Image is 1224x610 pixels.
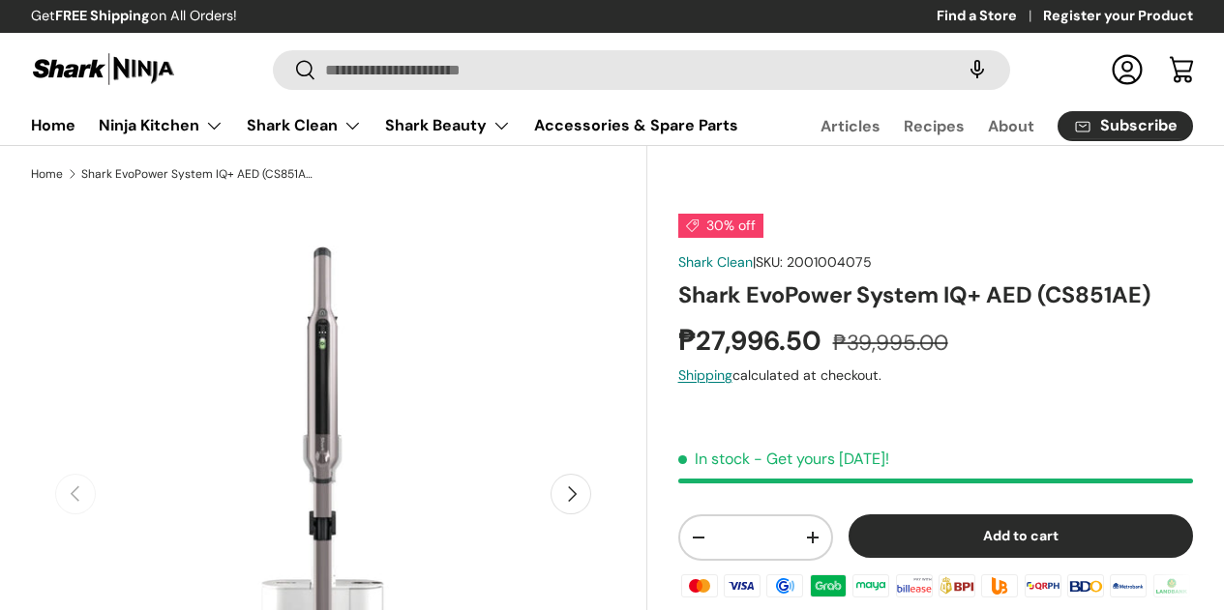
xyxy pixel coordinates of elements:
[1064,570,1107,599] img: bdo
[807,570,850,599] img: grabpay
[31,106,738,145] nav: Primary
[678,570,721,599] img: master
[1022,570,1064,599] img: qrph
[31,165,647,183] nav: Breadcrumbs
[988,107,1034,145] a: About
[87,106,235,145] summary: Ninja Kitchen
[678,214,763,238] span: 30% off
[978,570,1021,599] img: ubp
[787,253,872,271] span: 2001004075
[1107,570,1149,599] img: metrobank
[678,449,750,469] span: In stock
[99,106,224,145] a: Ninja Kitchen
[937,6,1043,27] a: Find a Store
[1058,111,1193,141] a: Subscribe
[55,7,150,24] strong: FREE Shipping
[678,365,1193,386] div: calculated at checkout.
[821,107,881,145] a: Articles
[235,106,373,145] summary: Shark Clean
[31,106,75,144] a: Home
[1043,6,1193,27] a: Register your Product
[678,253,753,271] a: Shark Clean
[850,570,892,599] img: maya
[892,570,935,599] img: billease
[833,329,948,357] s: ₱39,995.00
[849,514,1193,558] button: Add to cart
[946,48,1008,91] speech-search-button: Search by voice
[534,106,738,144] a: Accessories & Spare Parts
[678,366,732,384] a: Shipping
[756,253,783,271] span: SKU:
[678,323,826,359] strong: ₱27,996.50
[721,570,763,599] img: visa
[373,106,522,145] summary: Shark Beauty
[1150,570,1193,599] img: landbank
[936,570,978,599] img: bpi
[385,106,511,145] a: Shark Beauty
[1100,118,1178,133] span: Subscribe
[31,50,176,88] img: Shark Ninja Philippines
[31,6,237,27] p: Get on All Orders!
[31,168,63,180] a: Home
[904,107,965,145] a: Recipes
[81,168,313,180] a: Shark EvoPower System IQ+ AED (CS851AE)
[754,449,889,469] p: - Get yours [DATE]!
[774,106,1193,145] nav: Secondary
[763,570,806,599] img: gcash
[753,253,872,271] span: |
[678,280,1193,309] h1: Shark EvoPower System IQ+ AED (CS851AE)
[247,106,362,145] a: Shark Clean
